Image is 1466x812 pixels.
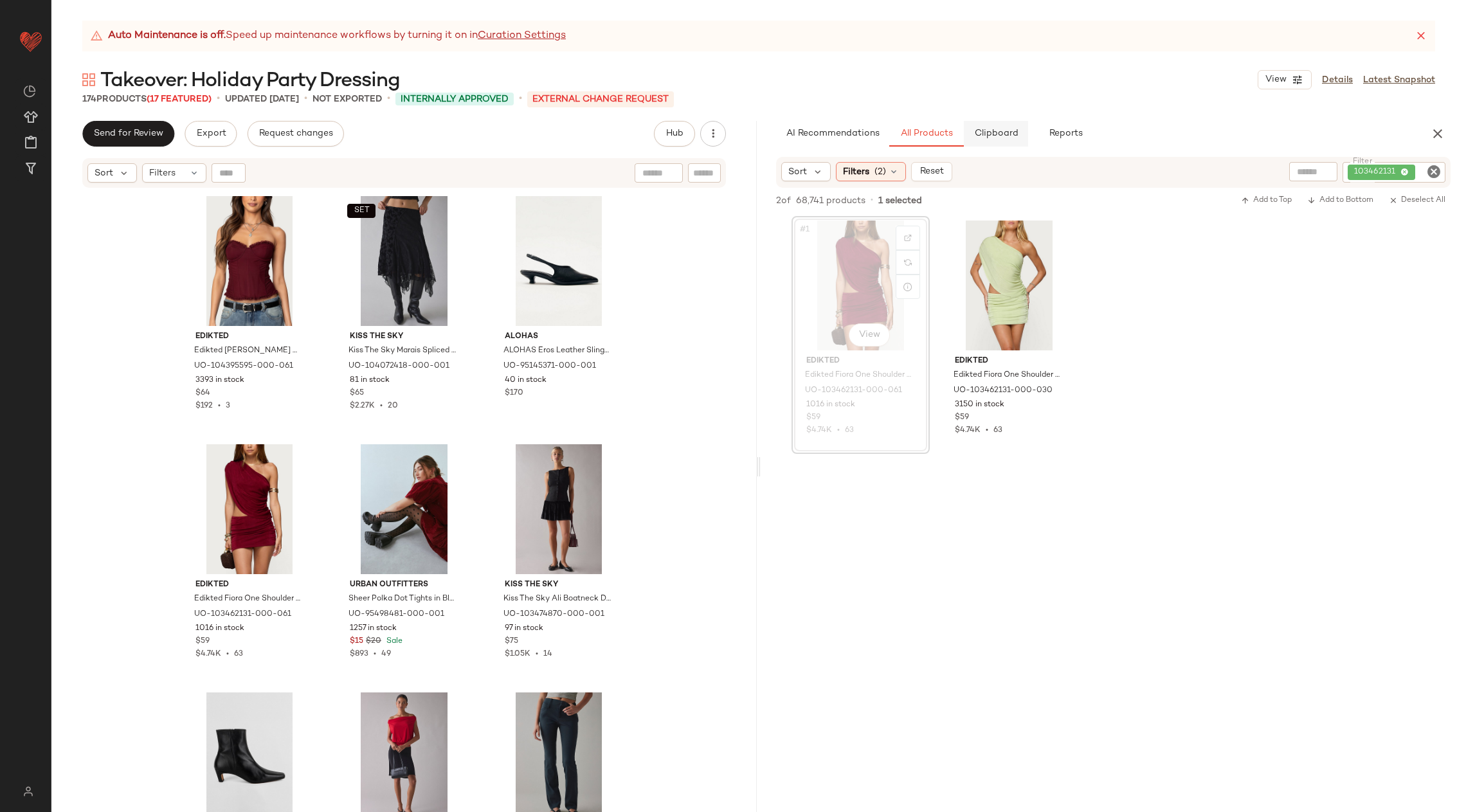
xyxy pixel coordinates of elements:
[954,370,1062,381] span: Edikted Fiora One Shoulder Cutout Mini Dress in Green, Women's at Urban Outfitters
[843,165,869,179] span: Filters
[776,194,791,208] span: 2 of
[147,95,212,104] span: (17 Featured)
[95,167,113,180] span: Sort
[82,73,95,86] img: svg%3e
[194,361,293,372] span: UO-104395595-000-061
[849,323,890,347] button: View
[100,68,400,94] span: Takeover: Holiday Party Dressing
[195,650,221,658] span: $4.74K
[312,93,382,106] p: Not Exported
[503,609,604,620] span: UO-103474870-000-001
[185,196,314,326] img: 104395595_061_m
[527,91,674,107] p: External Change Request
[388,402,398,410] span: 20
[911,162,952,181] button: Reset
[368,650,381,658] span: •
[195,402,213,410] span: $192
[384,637,403,645] span: Sale
[93,129,163,139] span: Send for Review
[1265,75,1287,85] span: View
[1048,129,1082,139] span: Reports
[350,636,363,647] span: $15
[494,444,624,574] img: 103474870_001_b
[1258,70,1312,89] button: View
[1307,196,1373,205] span: Add to Bottom
[1241,196,1292,205] span: Add to Top
[195,129,226,139] span: Export
[505,331,613,343] span: ALOHAS
[900,129,953,139] span: All Products
[919,167,943,177] span: Reset
[786,129,880,139] span: AI Recommendations
[1389,196,1445,205] span: Deselect All
[82,95,96,104] span: 174
[543,650,552,658] span: 14
[348,361,449,372] span: UO-104072418-000-001
[348,345,457,357] span: Kiss The Sky Marais Spliced Lace Hanky Hem Midi Skirt in Black, Women's at Urban Outfitters
[217,91,220,107] span: •
[194,593,303,605] span: Edikted Fiora One Shoulder Cutout Mini Dress in Burgundy, Women's at Urban Outfitters
[973,129,1018,139] span: Clipboard
[665,129,683,139] span: Hub
[353,206,369,215] span: SET
[505,636,518,647] span: $75
[1354,167,1400,178] span: 103462131
[375,402,388,410] span: •
[226,402,230,410] span: 3
[874,165,886,179] span: (2)
[530,650,543,658] span: •
[15,786,41,797] img: svg%3e
[149,167,176,180] span: Filters
[505,650,530,658] span: $1.05K
[234,650,243,658] span: 63
[195,375,244,386] span: 3393 in stock
[258,129,333,139] span: Request changes
[350,579,458,591] span: Urban Outfitters
[347,204,376,218] button: SET
[503,361,596,372] span: UO-95145371-000-001
[225,93,299,106] p: updated [DATE]
[478,28,566,44] a: Curation Settings
[805,385,902,397] span: UO-103462131-000-061
[503,345,612,357] span: ALOHAS Eros Leather Slingback Kitten Heel in Black, Women's at Urban Outfitters
[195,636,210,647] span: $59
[519,91,522,107] span: •
[505,623,543,635] span: 97 in stock
[799,223,812,236] span: #1
[878,194,922,208] span: 1 selected
[505,579,613,591] span: Kiss The Sky
[185,444,314,574] img: 103462131_061_m
[503,593,612,605] span: Kiss The Sky Ali Boatneck Drop Waist Black Velvet Mini Dress in Black, Women's at Urban Outfitters
[505,375,547,386] span: 40 in stock
[955,399,1004,411] span: 3150 in stock
[350,623,397,635] span: 1257 in stock
[221,650,234,658] span: •
[788,165,807,179] span: Sort
[1363,73,1435,87] a: Latest Snapshot
[1236,193,1297,208] button: Add to Top
[381,650,391,658] span: 49
[1302,193,1379,208] button: Add to Bottom
[955,412,969,424] span: $59
[348,593,457,605] span: Sheer Polka Dot Tights in Black, Women's at Urban Outfitters
[195,388,210,399] span: $64
[108,28,226,44] strong: Auto Maintenance is off.
[1426,164,1442,179] i: Clear Filter
[904,234,912,242] img: svg%3e
[82,93,212,106] div: Products
[871,195,873,206] span: •
[954,385,1053,397] span: UO-103462131-000-030
[350,375,390,386] span: 81 in stock
[339,444,469,574] img: 95498481_001_b
[505,388,523,399] span: $170
[1384,193,1451,208] button: Deselect All
[1322,73,1353,87] a: Details
[387,91,390,107] span: •
[945,221,1074,350] img: 103462131_030_m
[348,609,444,620] span: UO-95498481-000-001
[195,623,244,635] span: 1016 in stock
[350,388,364,399] span: $65
[304,91,307,107] span: •
[213,402,226,410] span: •
[796,221,925,350] img: 103462131_061_m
